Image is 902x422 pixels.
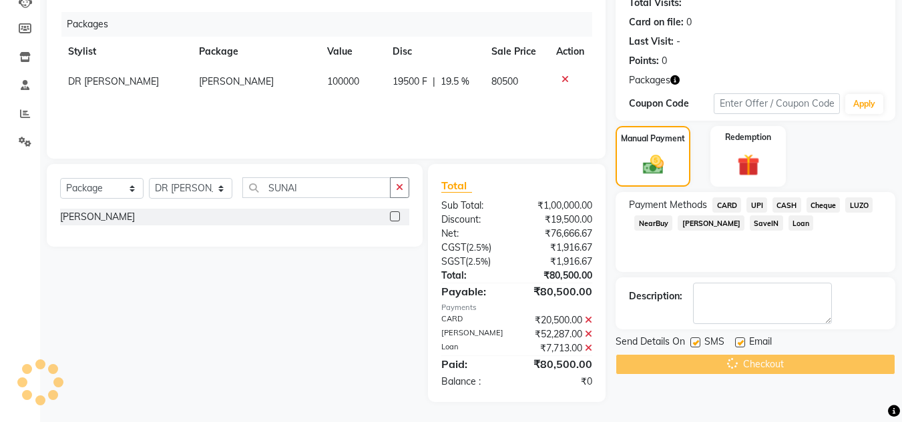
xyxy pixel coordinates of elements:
[686,15,692,29] div: 0
[712,197,741,213] span: CARD
[431,313,517,327] div: CARD
[629,35,674,49] div: Last Visit:
[730,151,766,179] img: _gift.svg
[431,327,517,341] div: [PERSON_NAME]
[788,215,814,231] span: Loan
[725,131,771,143] label: Redemption
[517,327,602,341] div: ₹52,287.00
[441,75,469,89] span: 19.5 %
[199,75,274,87] span: [PERSON_NAME]
[393,75,427,89] span: 19500 F
[242,177,391,198] input: Search
[517,341,602,355] div: ₹7,713.00
[807,197,841,213] span: Cheque
[61,12,602,37] div: Packages
[636,153,670,177] img: _cash.svg
[548,37,592,67] th: Action
[845,94,883,114] button: Apply
[441,179,472,193] span: Total
[441,255,465,267] span: SGST
[517,213,602,227] div: ₹19,500.00
[749,335,772,351] span: Email
[431,255,517,269] div: ( )
[629,198,707,212] span: Payment Methods
[441,302,592,313] div: Payments
[772,197,801,213] span: CASH
[491,75,518,87] span: 80500
[629,97,713,111] div: Coupon Code
[629,289,682,303] div: Description:
[517,255,602,269] div: ₹1,916.67
[845,197,873,213] span: LUZO
[431,283,517,299] div: Payable:
[431,375,517,389] div: Balance :
[517,375,602,389] div: ₹0
[431,269,517,283] div: Total:
[431,199,517,213] div: Sub Total:
[327,75,359,87] span: 100000
[517,199,602,213] div: ₹1,00,000.00
[68,75,159,87] span: DR [PERSON_NAME]
[431,213,517,227] div: Discount:
[60,210,135,224] div: [PERSON_NAME]
[629,15,684,29] div: Card on file:
[517,283,602,299] div: ₹80,500.00
[517,241,602,255] div: ₹1,916.67
[676,35,680,49] div: -
[517,313,602,327] div: ₹20,500.00
[621,133,685,145] label: Manual Payment
[431,341,517,355] div: Loan
[431,227,517,241] div: Net:
[750,215,783,231] span: SaveIN
[385,37,483,67] th: Disc
[431,356,517,372] div: Paid:
[517,269,602,283] div: ₹80,500.00
[714,93,840,114] input: Enter Offer / Coupon Code
[191,37,319,67] th: Package
[469,242,489,253] span: 2.5%
[634,215,672,231] span: NearBuy
[468,256,488,267] span: 2.5%
[483,37,549,67] th: Sale Price
[319,37,385,67] th: Value
[616,335,685,351] span: Send Details On
[441,241,466,253] span: CGST
[662,54,667,68] div: 0
[704,335,724,351] span: SMS
[678,215,744,231] span: [PERSON_NAME]
[431,241,517,255] div: ( )
[60,37,191,67] th: Stylist
[746,197,767,213] span: UPI
[517,356,602,372] div: ₹80,500.00
[629,73,670,87] span: Packages
[629,54,659,68] div: Points:
[517,227,602,241] div: ₹76,666.67
[433,75,435,89] span: |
